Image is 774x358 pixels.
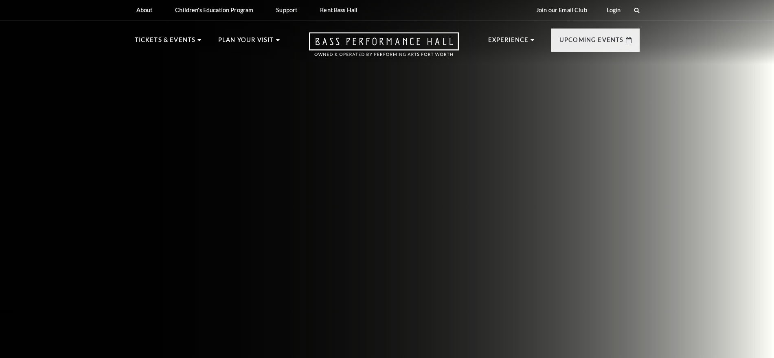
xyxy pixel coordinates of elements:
p: About [136,7,153,13]
p: Experience [488,35,529,50]
p: Tickets & Events [135,35,196,50]
p: Rent Bass Hall [320,7,357,13]
p: Children's Education Program [175,7,253,13]
p: Upcoming Events [559,35,624,50]
p: Support [276,7,297,13]
p: Plan Your Visit [218,35,274,50]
